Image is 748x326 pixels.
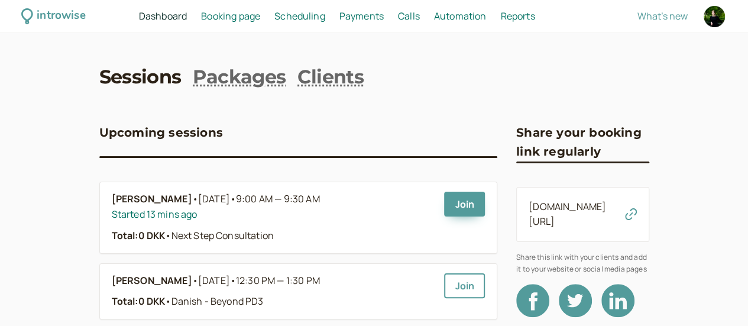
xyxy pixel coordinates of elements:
[444,192,485,217] a: Join
[339,9,384,22] span: Payments
[21,7,86,25] a: introwise
[434,9,487,24] a: Automation
[112,192,192,207] b: [PERSON_NAME]
[99,123,223,142] h3: Upcoming sessions
[99,64,182,91] a: Sessions
[434,9,487,22] span: Automation
[165,229,171,242] span: •
[339,9,384,24] a: Payments
[165,295,263,308] span: Danish - Beyond PD3
[637,11,688,21] button: What's new
[274,9,325,22] span: Scheduling
[398,9,420,24] a: Calls
[198,192,320,207] span: [DATE]
[193,64,286,91] a: Packages
[500,9,535,24] a: Reports
[529,200,606,228] a: [DOMAIN_NAME][URL]
[198,273,320,289] span: [DATE]
[702,4,727,29] a: Account
[297,64,364,91] a: Clients
[165,295,171,308] span: •
[274,9,325,24] a: Scheduling
[112,295,166,308] strong: Total: 0 DKK
[236,192,320,205] span: 9:00 AM — 9:30 AM
[165,229,274,242] span: Next Step Consultation
[201,9,260,24] a: Booking page
[201,9,260,22] span: Booking page
[516,123,649,162] h3: Share your booking link regularly
[637,9,688,22] span: What's new
[192,192,198,207] span: •
[192,273,198,289] span: •
[112,192,435,244] a: [PERSON_NAME]•[DATE]•9:00 AM — 9:30 AMStarted 13 mins agoTotal:0 DKK•Next Step Consultation
[444,273,485,298] a: Join
[230,192,236,205] span: •
[398,9,420,22] span: Calls
[112,273,435,310] a: [PERSON_NAME]•[DATE]•12:30 PM — 1:30 PMTotal:0 DKK•Danish - Beyond PD3
[112,273,192,289] b: [PERSON_NAME]
[230,274,236,287] span: •
[37,7,85,25] div: introwise
[139,9,187,22] span: Dashboard
[139,9,187,24] a: Dashboard
[112,207,435,222] div: Started 13 mins ago
[500,9,535,22] span: Reports
[112,229,166,242] strong: Total: 0 DKK
[236,274,320,287] span: 12:30 PM — 1:30 PM
[689,269,748,326] iframe: Chat Widget
[516,251,649,275] span: Share this link with your clients and add it to your website or social media pages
